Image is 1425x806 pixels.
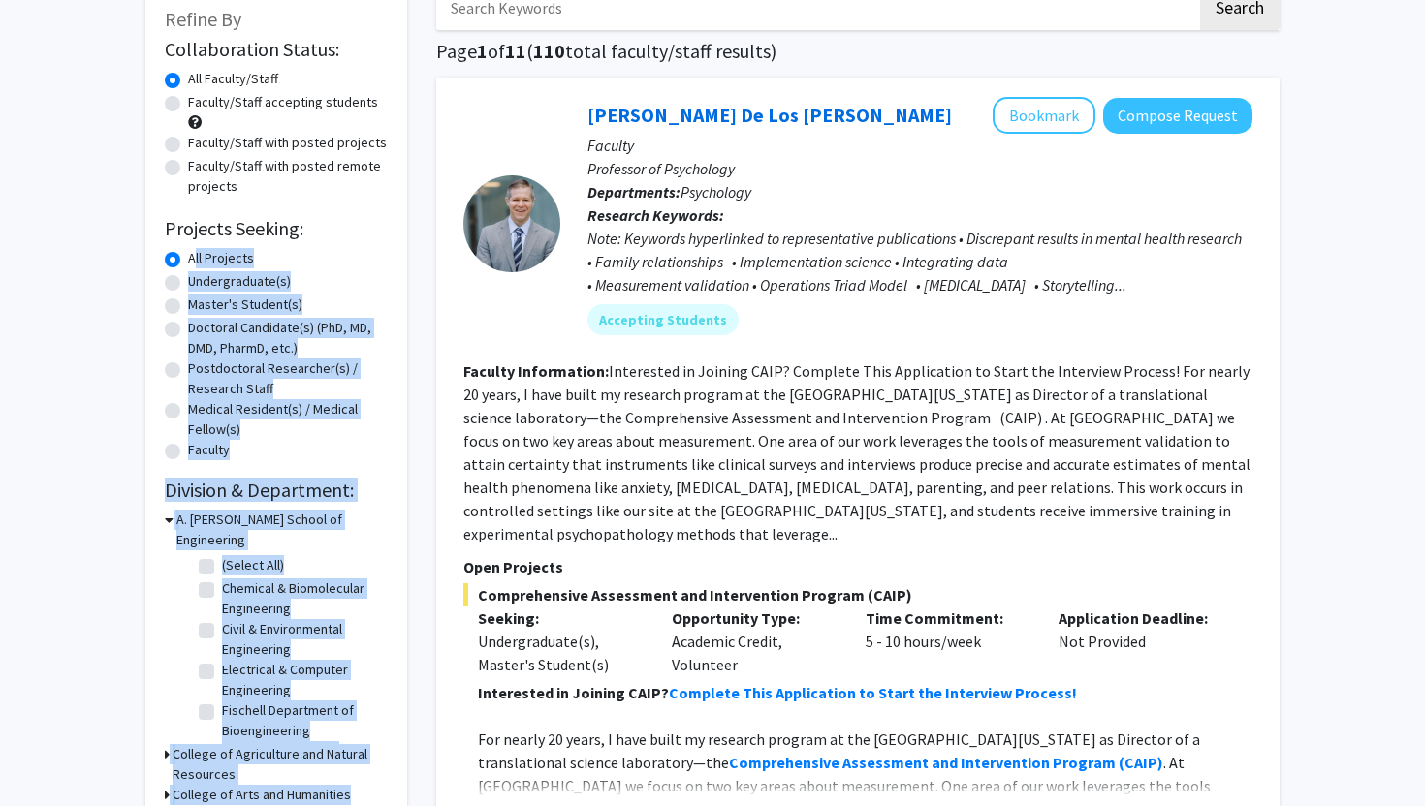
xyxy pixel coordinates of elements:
[587,205,724,225] b: Research Keywords:
[222,741,383,782] label: Materials Science & Engineering
[173,744,388,785] h3: College of Agriculture and Natural Resources
[188,92,378,112] label: Faculty/Staff accepting students
[587,304,739,335] mat-chip: Accepting Students
[672,606,837,630] p: Opportunity Type:
[222,660,383,700] label: Electrical & Computer Engineering
[463,583,1252,606] span: Comprehensive Assessment and Intervention Program (CAIP)
[851,606,1045,676] div: 5 - 10 hours/week
[188,69,278,89] label: All Faculty/Staff
[188,248,254,268] label: All Projects
[587,103,952,127] a: [PERSON_NAME] De Los [PERSON_NAME]
[587,182,681,201] b: Departments:
[587,157,1252,180] p: Professor of Psychology
[478,630,643,676] div: Undergraduate(s), Master's Student(s)
[1044,606,1238,676] div: Not Provided
[173,785,351,805] h3: College of Arts and Humanities
[681,182,751,201] span: Psychology
[188,294,302,315] label: Master's Student(s)
[222,578,383,619] label: Chemical & Biomolecular Engineering
[222,555,284,575] label: (Select All)
[188,271,291,292] label: Undergraduate(s)
[222,619,383,660] label: Civil & Environmental Engineering
[587,134,1252,157] p: Faculty
[657,606,851,676] div: Academic Credit, Volunteer
[463,361,609,381] b: Faculty Information:
[188,399,388,440] label: Medical Resident(s) / Medical Fellow(s)
[505,39,526,63] span: 11
[165,7,241,31] span: Refine By
[165,479,388,502] h2: Division & Department:
[477,39,488,63] span: 1
[478,683,669,702] strong: Interested in Joining CAIP?
[1103,98,1252,134] button: Compose Request to Andres De Los Reyes
[463,555,1252,578] p: Open Projects
[15,719,82,791] iframe: Chat
[188,133,387,153] label: Faculty/Staff with posted projects
[188,358,388,399] label: Postdoctoral Researcher(s) / Research Staff
[533,39,565,63] span: 110
[188,440,230,460] label: Faculty
[587,227,1252,296] div: Note: Keywords hyperlinked to representative publications • Discrepant results in mental health r...
[436,40,1280,63] h1: Page of ( total faculty/staff results)
[188,318,388,358] label: Doctoral Candidate(s) (PhD, MD, DMD, PharmD, etc.)
[165,217,388,240] h2: Projects Seeking:
[729,753,1163,772] a: Comprehensive Assessment and Intervention Program (CAIP)
[222,700,383,741] label: Fischell Department of Bioengineering
[478,606,643,630] p: Seeking:
[1119,753,1163,772] strong: (CAIP)
[866,606,1030,630] p: Time Commitment:
[463,361,1251,543] fg-read-more: Interested in Joining CAIP? Complete This Application to Start the Interview Process! For nearly ...
[729,753,1116,772] strong: Comprehensive Assessment and Intervention Program
[188,156,388,197] label: Faculty/Staff with posted remote projects
[165,38,388,61] h2: Collaboration Status:
[993,97,1095,134] button: Add Andres De Los Reyes to Bookmarks
[669,683,1077,702] a: Complete This Application to Start the Interview Process!
[1059,606,1223,630] p: Application Deadline:
[176,510,388,550] h3: A. [PERSON_NAME] School of Engineering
